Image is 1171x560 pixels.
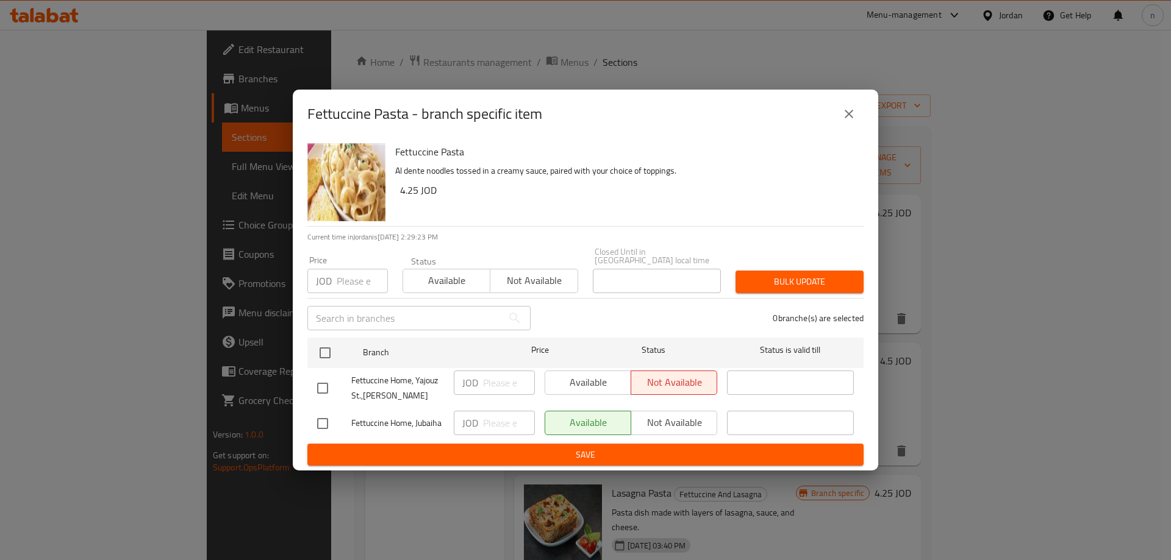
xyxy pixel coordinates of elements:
[462,416,478,430] p: JOD
[395,163,854,179] p: Al dente noodles tossed in a creamy sauce, paired with your choice of toppings.
[736,271,864,293] button: Bulk update
[307,232,864,243] p: Current time in Jordan is [DATE] 2:29:23 PM
[408,272,485,289] span: Available
[745,274,854,289] span: Bulk update
[490,269,578,293] button: Not available
[307,306,503,330] input: Search in branches
[351,416,444,431] span: Fettuccine Home, Jubaiha
[727,342,854,358] span: Status is valid till
[400,182,854,199] h6: 4.25 JOD
[462,375,478,390] p: JOD
[307,444,864,466] button: Save
[317,447,854,463] span: Save
[403,269,490,293] button: Available
[351,373,444,403] span: Fettuccine Home, Yajouz St.,[PERSON_NAME]
[834,99,864,129] button: close
[483,411,535,435] input: Please enter price
[500,342,581,358] span: Price
[395,143,854,160] h6: Fettuccine Pasta
[773,312,864,324] p: 0 branche(s) are selected
[337,269,388,293] input: Please enter price
[307,104,542,124] h2: Fettuccine Pasta - branch specific item
[307,143,385,221] img: Fettuccine Pasta
[483,370,535,395] input: Please enter price
[590,342,717,358] span: Status
[363,345,490,360] span: Branch
[495,272,573,289] span: Not available
[316,274,332,288] p: JOD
